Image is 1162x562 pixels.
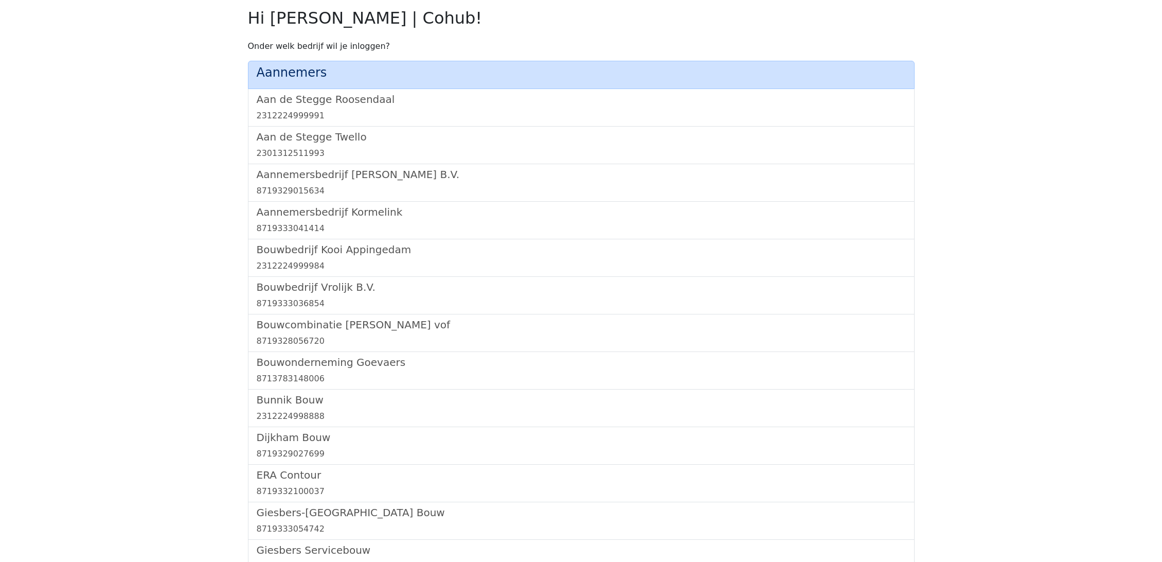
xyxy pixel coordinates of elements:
[257,469,906,498] a: ERA Contour8719332100037
[257,410,906,423] div: 2312224998888
[257,110,906,122] div: 2312224999991
[257,243,906,256] h5: Bouwbedrijf Kooi Appingedam
[257,394,906,423] a: Bunnik Bouw2312224998888
[257,394,906,406] h5: Bunnik Bouw
[257,431,906,460] a: Dijkham Bouw8719329027699
[257,206,906,235] a: Aannemersbedrijf Kormelink8719333041414
[257,243,906,272] a: Bouwbedrijf Kooi Appingedam2312224999984
[248,8,915,28] h2: Hi [PERSON_NAME] | Cohub!
[257,168,906,181] h5: Aannemersbedrijf [PERSON_NAME] B.V.
[257,523,906,535] div: 8719333054742
[257,485,906,498] div: 8719332100037
[257,222,906,235] div: 8719333041414
[257,93,906,106] h5: Aan de Stegge Roosendaal
[257,65,906,80] h4: Aannemers
[257,319,906,331] h5: Bouwcombinatie [PERSON_NAME] vof
[257,131,906,143] h5: Aan de Stegge Twello
[257,206,906,218] h5: Aannemersbedrijf Kormelink
[257,448,906,460] div: 8719329027699
[257,319,906,347] a: Bouwcombinatie [PERSON_NAME] vof8719328056720
[257,260,906,272] div: 2312224999984
[257,356,906,385] a: Bouwonderneming Goevaers8713783148006
[257,147,906,160] div: 2301312511993
[257,297,906,310] div: 8719333036854
[257,185,906,197] div: 8719329015634
[257,469,906,481] h5: ERA Contour
[257,131,906,160] a: Aan de Stegge Twello2301312511993
[257,335,906,347] div: 8719328056720
[257,431,906,444] h5: Dijkham Bouw
[257,544,906,556] h5: Giesbers Servicebouw
[257,281,906,310] a: Bouwbedrijf Vrolijk B.V.8719333036854
[257,506,906,535] a: Giesbers-[GEOGRAPHIC_DATA] Bouw8719333054742
[248,40,915,52] p: Onder welk bedrijf wil je inloggen?
[257,281,906,293] h5: Bouwbedrijf Vrolijk B.V.
[257,373,906,385] div: 8713783148006
[257,506,906,519] h5: Giesbers-[GEOGRAPHIC_DATA] Bouw
[257,93,906,122] a: Aan de Stegge Roosendaal2312224999991
[257,356,906,368] h5: Bouwonderneming Goevaers
[257,168,906,197] a: Aannemersbedrijf [PERSON_NAME] B.V.8719329015634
